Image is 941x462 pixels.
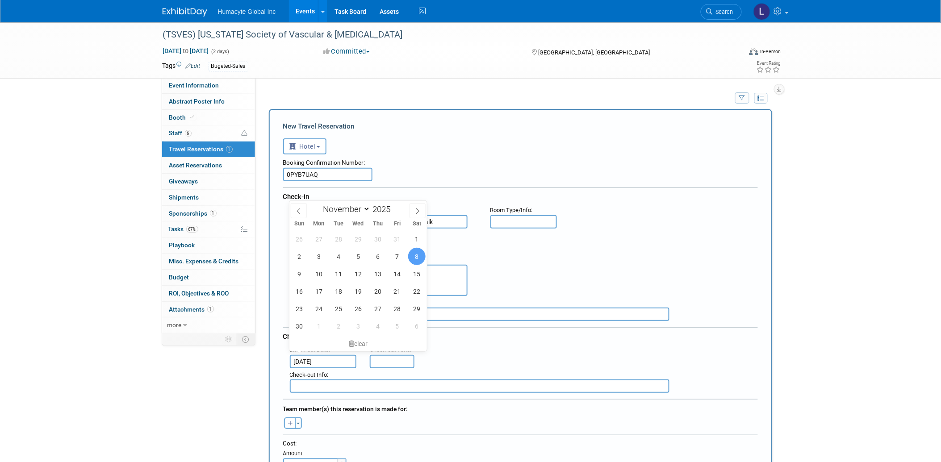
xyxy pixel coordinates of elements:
span: November 27, 2025 [369,300,386,317]
span: November 17, 2025 [310,283,327,300]
a: Abstract Poster Info [162,94,255,109]
span: December 5, 2025 [389,317,406,335]
a: Shipments [162,190,255,205]
span: [DATE] [DATE] [163,47,209,55]
a: Playbook [162,237,255,253]
span: November 6, 2025 [369,248,386,265]
span: December 1, 2025 [310,317,327,335]
span: October 26, 2025 [290,230,308,248]
span: Potential Scheduling Conflict -- at least one attendee is tagged in another overlapping event. [242,129,248,137]
span: Shipments [169,194,199,201]
span: November 12, 2025 [349,265,367,283]
span: October 31, 2025 [389,230,406,248]
span: 6 [185,130,192,137]
span: October 29, 2025 [349,230,367,248]
span: November 4, 2025 [330,248,347,265]
span: ROI, Objectives & ROO [169,290,229,297]
span: November 11, 2025 [330,265,347,283]
button: Committed [320,47,373,56]
div: Cost: [283,439,758,448]
img: Format-Inperson.png [749,48,758,55]
a: Misc. Expenses & Credits [162,254,255,269]
a: Travel Reservations1 [162,142,255,157]
small: : [370,346,411,353]
span: Mon [309,221,329,227]
select: Month [319,204,370,215]
span: 1 [210,210,217,216]
div: Event Format [689,46,781,60]
td: Toggle Event Tabs [237,333,255,345]
a: Giveaways [162,174,255,189]
span: November 21, 2025 [389,283,406,300]
span: 1 [207,306,214,312]
td: Tags [163,61,201,71]
span: November 25, 2025 [330,300,347,317]
body: Rich Text Area. Press ALT-0 for help. [5,4,462,13]
span: 1 [226,146,233,153]
div: Booking Confirmation Number: [283,154,758,168]
span: [GEOGRAPHIC_DATA], [GEOGRAPHIC_DATA] [539,49,650,56]
span: Tue [329,221,348,227]
span: November 7, 2025 [389,248,406,265]
div: In-Person [760,48,781,55]
span: December 3, 2025 [349,317,367,335]
a: more [162,317,255,333]
a: Staff6 [162,125,255,141]
div: Bugeted-Sales [209,62,248,71]
span: November 13, 2025 [369,265,386,283]
span: Check-out Date [290,346,329,353]
span: November 5, 2025 [349,248,367,265]
span: December 6, 2025 [408,317,426,335]
a: Attachments1 [162,302,255,317]
span: December 2, 2025 [330,317,347,335]
span: November 22, 2025 [408,283,426,300]
div: clear [289,336,427,351]
span: Search [713,8,733,15]
button: Hotel [283,138,327,154]
span: Sponsorships [169,210,217,217]
span: November 14, 2025 [389,265,406,283]
span: Wed [348,221,368,227]
span: Event Information [169,82,219,89]
a: Asset Reservations [162,158,255,173]
small: : [290,346,330,353]
div: Event Rating [756,61,780,66]
span: November 29, 2025 [408,300,426,317]
span: Abstract Poster Info [169,98,225,105]
span: November 16, 2025 [290,283,308,300]
span: November 30, 2025 [290,317,308,335]
span: November 18, 2025 [330,283,347,300]
span: November 2, 2025 [290,248,308,265]
span: Check-out Info [290,371,327,378]
span: Asset Reservations [169,162,222,169]
div: (TSVES) [US_STATE] Society of Vascular & [MEDICAL_DATA] [160,27,728,43]
span: Hotel [289,143,315,150]
span: November 9, 2025 [290,265,308,283]
span: Thu [368,221,388,227]
span: Humacyte Global Inc [218,8,276,15]
span: Fri [388,221,407,227]
a: Tasks67% [162,221,255,237]
small: : [290,371,329,378]
span: Travel Reservations [169,146,233,153]
span: Check-in [283,193,309,201]
div: Team member(s) this reservation is made for: [283,401,758,415]
span: November 8, 2025 [408,248,426,265]
span: (2 days) [211,49,230,54]
a: Budget [162,270,255,285]
span: Sun [289,221,309,227]
span: November 20, 2025 [369,283,386,300]
a: Booth [162,110,255,125]
div: New Travel Reservation [283,121,758,131]
span: November 24, 2025 [310,300,327,317]
span: October 30, 2025 [369,230,386,248]
a: Search [701,4,742,20]
span: to [182,47,190,54]
i: Filter by Traveler [739,96,745,101]
span: Tasks [168,225,198,233]
span: November 1, 2025 [408,230,426,248]
span: Room Type/Info [490,207,531,213]
i: Booth reservation complete [190,115,195,120]
a: Sponsorships1 [162,206,255,221]
span: November 15, 2025 [408,265,426,283]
